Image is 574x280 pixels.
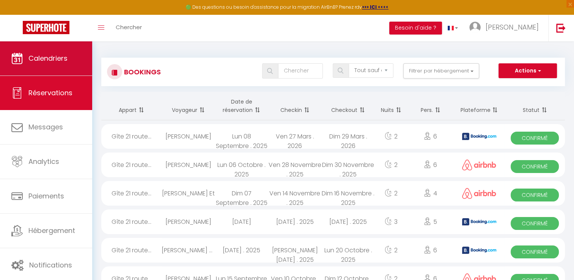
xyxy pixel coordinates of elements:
[28,53,68,63] span: Calendriers
[556,23,566,33] img: logout
[464,15,548,41] a: ... [PERSON_NAME]
[499,63,557,79] button: Actions
[375,92,407,120] th: Sort by nights
[362,4,388,10] a: >>> ICI <<<<
[23,21,69,34] img: Super Booking
[454,92,505,120] th: Sort by channel
[122,63,161,80] h3: Bookings
[321,92,375,120] th: Sort by checkout
[28,88,72,98] span: Réservations
[116,23,142,31] span: Chercher
[215,92,268,120] th: Sort by booking date
[407,92,454,120] th: Sort by people
[28,226,75,235] span: Hébergement
[28,157,59,166] span: Analytics
[28,191,64,201] span: Paiements
[403,63,479,79] button: Filtrer par hébergement
[268,92,322,120] th: Sort by checkin
[505,92,565,120] th: Sort by status
[101,92,162,120] th: Sort by rentals
[389,22,442,35] button: Besoin d'aide ?
[278,63,323,79] input: Chercher
[486,22,539,32] span: [PERSON_NAME]
[469,22,481,33] img: ...
[162,92,215,120] th: Sort by guest
[28,122,63,132] span: Messages
[29,260,72,270] span: Notifications
[110,15,148,41] a: Chercher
